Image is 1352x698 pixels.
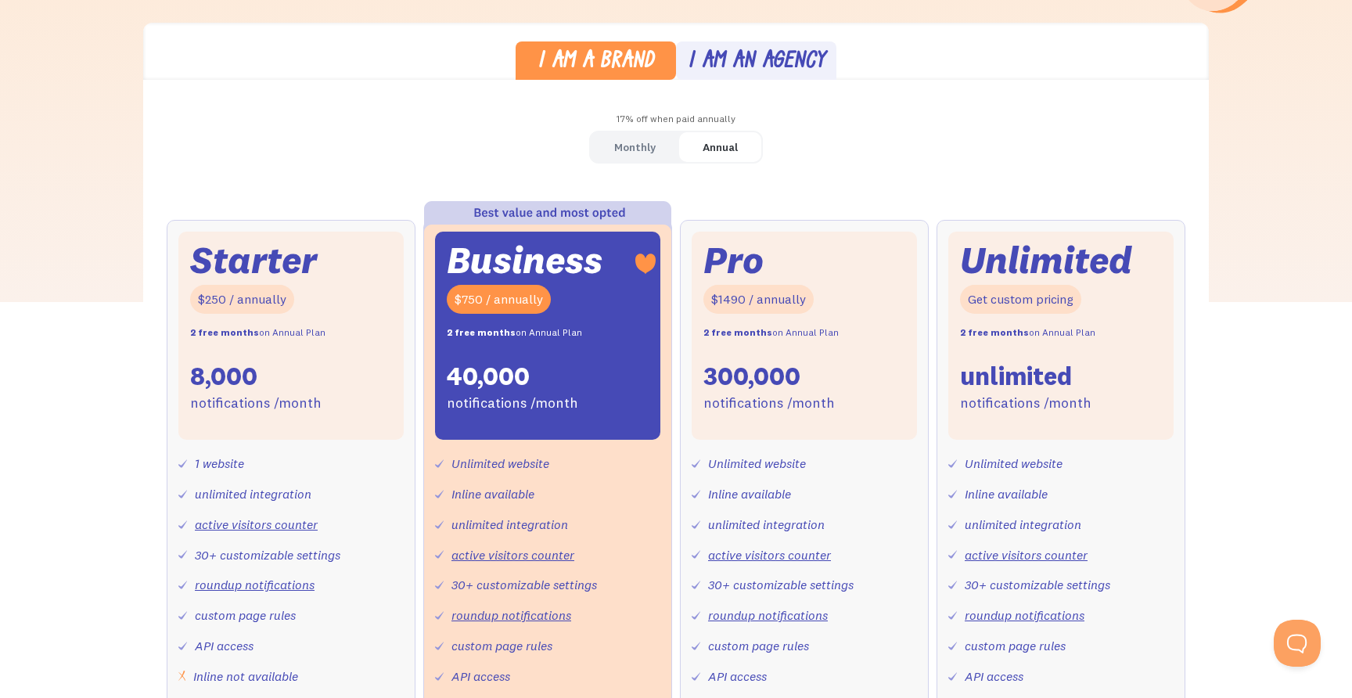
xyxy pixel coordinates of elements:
div: custom page rules [708,635,809,657]
div: Pro [703,243,764,277]
div: Unlimited website [708,452,806,475]
div: 30+ customizable settings [451,574,597,596]
div: Inline available [708,483,791,506]
strong: 2 free months [703,326,772,338]
div: unlimited integration [195,483,311,506]
div: on Annual Plan [447,322,582,344]
div: Inline available [965,483,1048,506]
a: roundup notifications [965,607,1084,623]
div: Inline available [451,483,534,506]
iframe: Toggle Customer Support [1274,620,1321,667]
div: 1 website [195,452,244,475]
strong: 2 free months [960,326,1029,338]
div: Unlimited website [965,452,1063,475]
div: unlimited integration [451,513,568,536]
a: active visitors counter [451,547,574,563]
div: API access [195,635,253,657]
a: roundup notifications [708,607,828,623]
div: 30+ customizable settings [965,574,1110,596]
div: on Annual Plan [190,322,325,344]
div: notifications /month [190,392,322,415]
div: 30+ customizable settings [708,574,854,596]
div: Business [447,243,602,277]
div: custom page rules [451,635,552,657]
div: custom page rules [965,635,1066,657]
div: Unlimited website [451,452,549,475]
a: active visitors counter [708,547,831,563]
div: on Annual Plan [960,322,1095,344]
div: Unlimited [960,243,1132,277]
div: API access [965,665,1023,688]
div: on Annual Plan [703,322,839,344]
strong: 2 free months [447,326,516,338]
div: unlimited integration [708,513,825,536]
div: notifications /month [447,392,578,415]
div: Get custom pricing [960,285,1081,314]
a: roundup notifications [451,607,571,623]
div: custom page rules [195,604,296,627]
div: 17% off when paid annually [143,108,1209,131]
div: API access [451,665,510,688]
div: 300,000 [703,360,800,393]
div: notifications /month [703,392,835,415]
div: unlimited integration [965,513,1081,536]
strong: 2 free months [190,326,259,338]
div: $250 / annually [190,285,294,314]
div: $750 / annually [447,285,551,314]
div: unlimited [960,360,1072,393]
div: I am a brand [538,51,654,74]
div: Annual [703,136,738,159]
div: Inline not available [193,665,298,688]
div: 30+ customizable settings [195,544,340,567]
div: 8,000 [190,360,257,393]
div: Starter [190,243,317,277]
a: active visitors counter [195,516,318,532]
a: roundup notifications [195,577,315,592]
div: I am an agency [688,51,825,74]
div: Monthly [614,136,656,159]
div: 40,000 [447,360,530,393]
div: API access [708,665,767,688]
a: active visitors counter [965,547,1088,563]
div: $1490 / annually [703,285,814,314]
div: notifications /month [960,392,1091,415]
